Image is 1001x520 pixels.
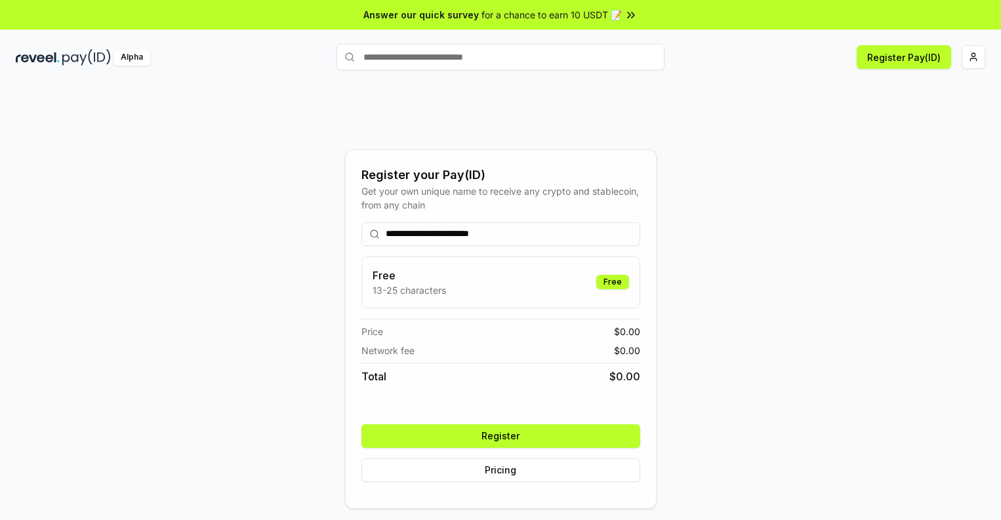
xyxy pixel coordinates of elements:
[363,8,479,22] span: Answer our quick survey
[361,369,386,384] span: Total
[373,283,446,297] p: 13-25 characters
[113,49,150,66] div: Alpha
[361,166,640,184] div: Register your Pay(ID)
[596,275,629,289] div: Free
[361,325,383,338] span: Price
[62,49,111,66] img: pay_id
[609,369,640,384] span: $ 0.00
[614,344,640,357] span: $ 0.00
[373,268,446,283] h3: Free
[361,458,640,482] button: Pricing
[361,344,415,357] span: Network fee
[361,184,640,212] div: Get your own unique name to receive any crypto and stablecoin, from any chain
[614,325,640,338] span: $ 0.00
[857,45,951,69] button: Register Pay(ID)
[361,424,640,448] button: Register
[481,8,622,22] span: for a chance to earn 10 USDT 📝
[16,49,60,66] img: reveel_dark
